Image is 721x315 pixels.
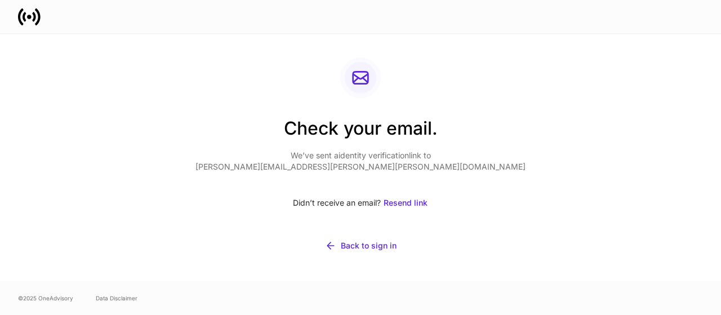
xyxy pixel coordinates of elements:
[383,190,428,215] button: Resend link
[384,197,428,208] div: Resend link
[341,240,397,251] div: Back to sign in
[195,150,526,172] p: We’ve sent a identity verification link to [PERSON_NAME][EMAIL_ADDRESS][PERSON_NAME][PERSON_NAME]...
[195,190,526,215] div: Didn’t receive an email?
[195,233,526,258] button: Back to sign in
[96,294,137,303] a: Data Disclaimer
[18,294,73,303] span: © 2025 OneAdvisory
[195,116,526,150] h2: Check your email.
